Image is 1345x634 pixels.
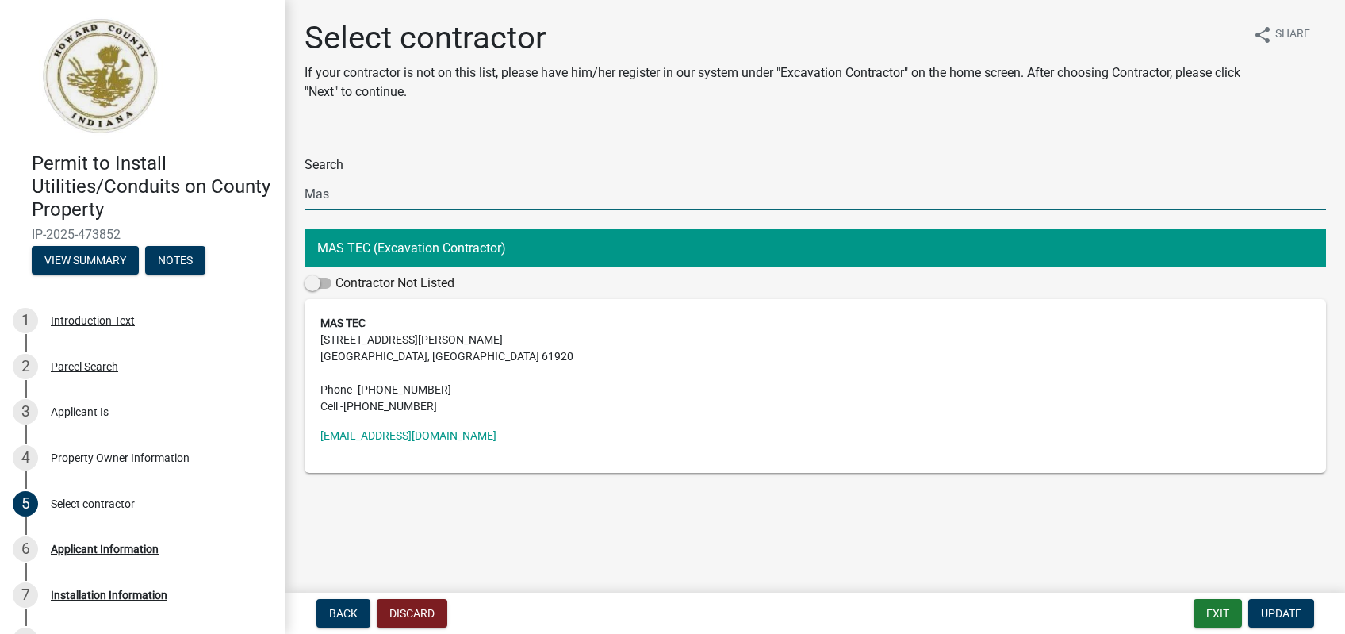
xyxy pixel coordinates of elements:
[32,152,273,221] h4: Permit to Install Utilities/Conduits on County Property
[305,159,343,171] label: Search
[32,256,139,268] wm-modal-confirm: Summary
[51,498,135,509] div: Select contractor
[1240,19,1323,50] button: shareShare
[51,452,190,463] div: Property Owner Information
[1253,25,1272,44] i: share
[13,491,38,517] div: 5
[51,315,135,326] div: Introduction Text
[377,599,447,628] button: Discard
[32,17,167,136] img: Howard County, Indiana
[13,399,38,425] div: 3
[1248,599,1314,628] button: Update
[51,544,159,555] div: Applicant Information
[1261,607,1301,620] span: Update
[1194,599,1242,628] button: Exit
[305,63,1240,102] p: If your contractor is not on this list, please have him/her register in our system under "Excavat...
[51,361,118,372] div: Parcel Search
[13,308,38,333] div: 1
[32,246,139,275] button: View Summary
[305,178,1326,210] input: Search...
[316,599,370,628] button: Back
[305,229,1326,267] button: MAS TEC (Excavation Contractor)
[305,274,454,293] label: Contractor Not Listed
[145,246,205,275] button: Notes
[1275,25,1310,44] span: Share
[343,400,437,413] span: [PHONE_NUMBER]
[51,406,109,417] div: Applicant Is
[51,590,167,601] div: Installation Information
[145,256,205,268] wm-modal-confirm: Notes
[320,429,496,442] a: [EMAIL_ADDRESS][DOMAIN_NAME]
[320,400,343,413] abbr: Cell -
[358,383,451,396] span: [PHONE_NUMBER]
[32,227,254,242] span: IP-2025-473852
[13,354,38,379] div: 2
[13,445,38,471] div: 4
[13,582,38,608] div: 7
[305,19,1240,57] h1: Select contractor
[320,383,358,396] abbr: Phone -
[320,315,1310,415] address: [STREET_ADDRESS][PERSON_NAME] [GEOGRAPHIC_DATA], [GEOGRAPHIC_DATA] 61920
[13,536,38,562] div: 6
[320,317,366,329] strong: MAS TEC
[329,607,358,620] span: Back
